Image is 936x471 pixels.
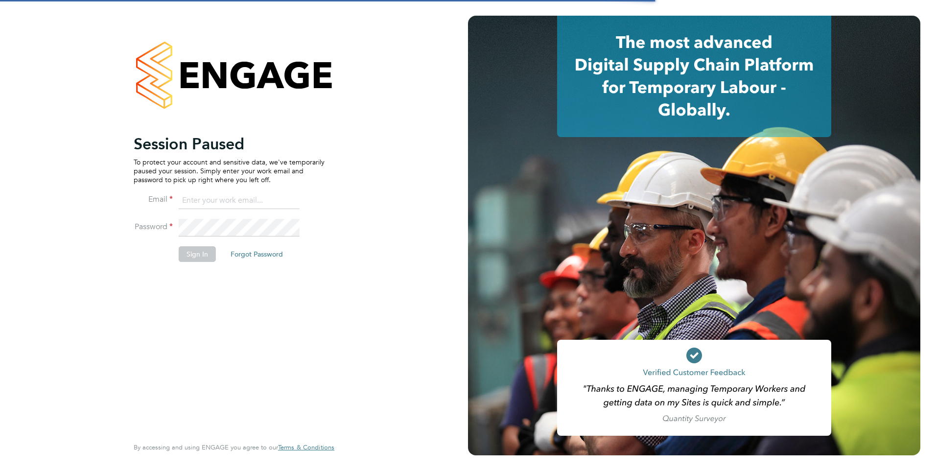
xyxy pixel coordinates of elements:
span: By accessing and using ENGAGE you agree to our [134,443,334,451]
input: Enter your work email... [179,192,300,210]
button: Sign In [179,246,216,262]
label: Password [134,222,173,232]
button: Forgot Password [223,246,291,262]
a: Terms & Conditions [278,444,334,451]
label: Email [134,194,173,205]
span: Terms & Conditions [278,443,334,451]
h2: Session Paused [134,134,325,154]
p: To protect your account and sensitive data, we've temporarily paused your session. Simply enter y... [134,158,325,185]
